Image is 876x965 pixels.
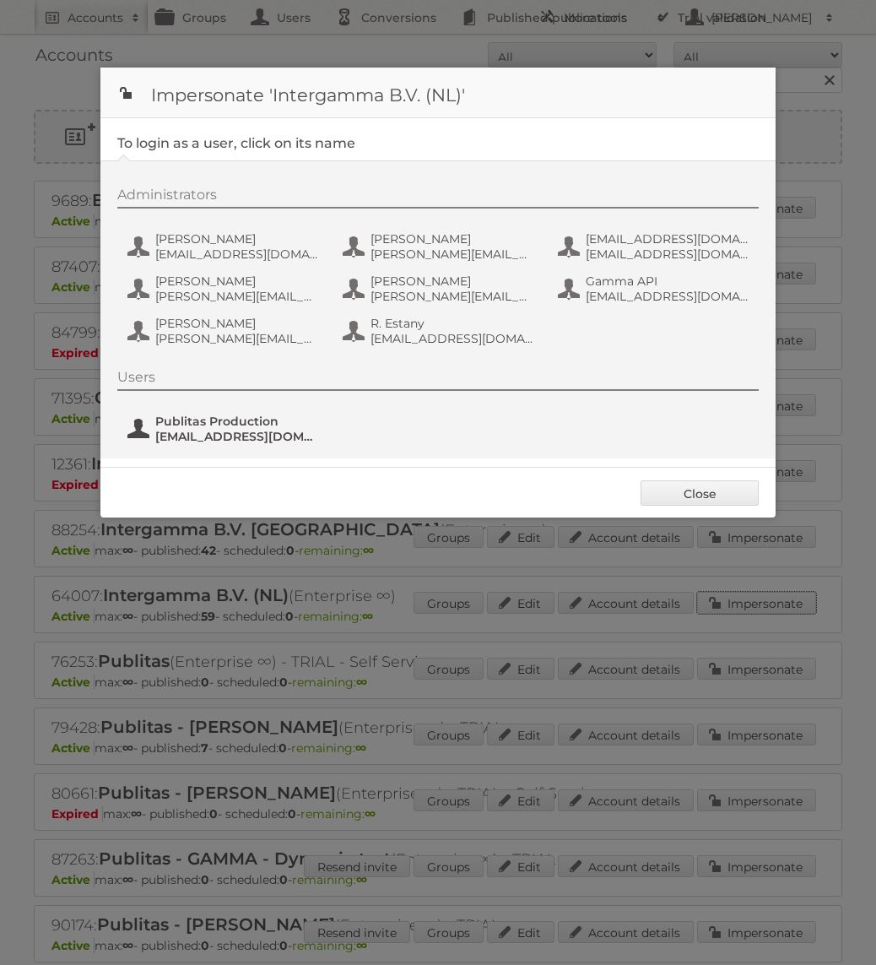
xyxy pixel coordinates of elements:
[586,231,749,247] span: [EMAIL_ADDRESS][DOMAIN_NAME]
[370,316,534,331] span: R. Estany
[370,231,534,247] span: [PERSON_NAME]
[126,272,324,306] button: [PERSON_NAME] [PERSON_NAME][EMAIL_ADDRESS][DOMAIN_NAME]
[155,247,319,262] span: [EMAIL_ADDRESS][DOMAIN_NAME]
[155,231,319,247] span: [PERSON_NAME]
[155,274,319,289] span: [PERSON_NAME]
[117,135,355,151] legend: To login as a user, click on its name
[556,272,754,306] button: Gamma API [EMAIL_ADDRESS][DOMAIN_NAME]
[117,187,759,209] div: Administrators
[370,247,534,262] span: [PERSON_NAME][EMAIL_ADDRESS][DOMAIN_NAME]
[341,314,539,348] button: R. Estany [EMAIL_ADDRESS][DOMAIN_NAME]
[155,414,319,429] span: Publitas Production
[341,230,539,263] button: [PERSON_NAME] [PERSON_NAME][EMAIL_ADDRESS][DOMAIN_NAME]
[155,429,319,444] span: [EMAIL_ADDRESS][DOMAIN_NAME]
[641,480,759,506] a: Close
[155,331,319,346] span: [PERSON_NAME][EMAIL_ADDRESS][DOMAIN_NAME]
[126,412,324,446] button: Publitas Production [EMAIL_ADDRESS][DOMAIN_NAME]
[586,247,749,262] span: [EMAIL_ADDRESS][DOMAIN_NAME]
[556,230,754,263] button: [EMAIL_ADDRESS][DOMAIN_NAME] [EMAIL_ADDRESS][DOMAIN_NAME]
[586,274,749,289] span: Gamma API
[341,272,539,306] button: [PERSON_NAME] [PERSON_NAME][EMAIL_ADDRESS][DOMAIN_NAME]
[100,68,776,118] h1: Impersonate 'Intergamma B.V. (NL)'
[117,369,759,391] div: Users
[370,331,534,346] span: [EMAIL_ADDRESS][DOMAIN_NAME]
[126,230,324,263] button: [PERSON_NAME] [EMAIL_ADDRESS][DOMAIN_NAME]
[370,274,534,289] span: [PERSON_NAME]
[370,289,534,304] span: [PERSON_NAME][EMAIL_ADDRESS][DOMAIN_NAME]
[155,316,319,331] span: [PERSON_NAME]
[586,289,749,304] span: [EMAIL_ADDRESS][DOMAIN_NAME]
[126,314,324,348] button: [PERSON_NAME] [PERSON_NAME][EMAIL_ADDRESS][DOMAIN_NAME]
[155,289,319,304] span: [PERSON_NAME][EMAIL_ADDRESS][DOMAIN_NAME]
